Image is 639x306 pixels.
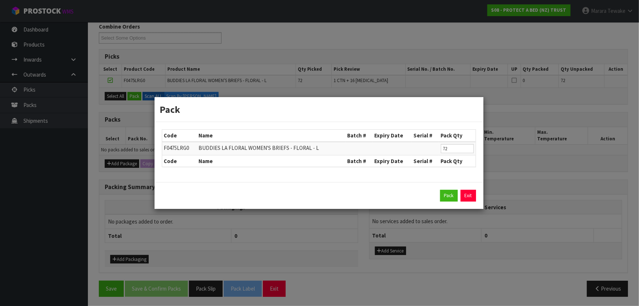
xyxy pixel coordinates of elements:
th: Serial # [412,155,439,167]
h3: Pack [160,103,478,116]
span: BUDDIES LA FLORAL WOMEN'S BRIEFS - FLORAL - L [198,144,319,151]
th: Batch # [345,155,372,167]
th: Expiry Date [373,155,412,167]
th: Pack Qty [439,130,476,141]
th: Expiry Date [373,130,412,141]
th: Batch # [345,130,372,141]
th: Code [162,130,197,141]
span: F0475LRG0 [164,144,189,151]
th: Name [197,130,345,141]
th: Pack Qty [439,155,476,167]
a: Exit [461,190,476,202]
th: Name [197,155,345,167]
th: Serial # [412,130,439,141]
th: Code [162,155,197,167]
button: Pack [440,190,458,202]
